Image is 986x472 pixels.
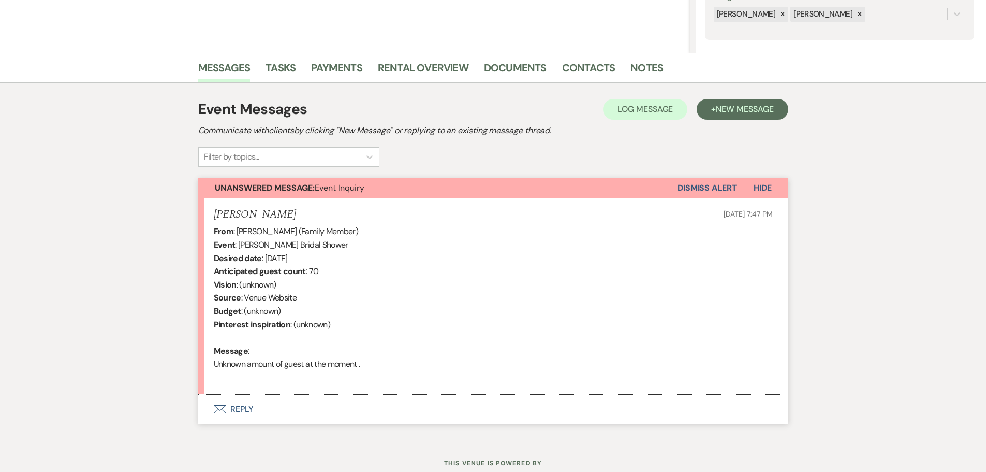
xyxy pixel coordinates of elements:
button: Unanswered Message:Event Inquiry [198,178,678,198]
a: Contacts [562,60,615,82]
a: Payments [311,60,362,82]
a: Notes [630,60,663,82]
b: Event [214,239,236,250]
div: Filter by topics... [204,151,259,163]
a: Messages [198,60,251,82]
b: Vision [214,279,237,290]
div: : [PERSON_NAME] (Family Member) : [PERSON_NAME] Bridal Shower : [DATE] : 70 : (unknown) : Venue W... [214,225,773,384]
span: New Message [716,104,773,115]
button: Dismiss Alert [678,178,737,198]
h1: Event Messages [198,98,307,120]
button: Reply [198,395,788,424]
span: [DATE] 7:47 PM [724,209,772,219]
button: +New Message [697,99,788,120]
span: Hide [754,182,772,193]
a: Rental Overview [378,60,468,82]
a: Tasks [266,60,296,82]
span: Log Message [617,104,673,115]
h5: [PERSON_NAME] [214,208,296,221]
button: Log Message [603,99,687,120]
b: Source [214,292,241,303]
b: Message [214,346,248,356]
div: [PERSON_NAME] [714,7,777,22]
span: Event Inquiry [215,182,364,193]
a: Documents [484,60,547,82]
button: Hide [737,178,788,198]
strong: Unanswered Message: [215,182,315,193]
b: Budget [214,306,241,317]
b: Pinterest inspiration [214,319,291,330]
b: Anticipated guest count [214,266,306,277]
b: From [214,226,233,237]
h2: Communicate with clients by clicking "New Message" or replying to an existing message thread. [198,124,788,137]
b: Desired date [214,253,262,264]
div: [PERSON_NAME] [790,7,854,22]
